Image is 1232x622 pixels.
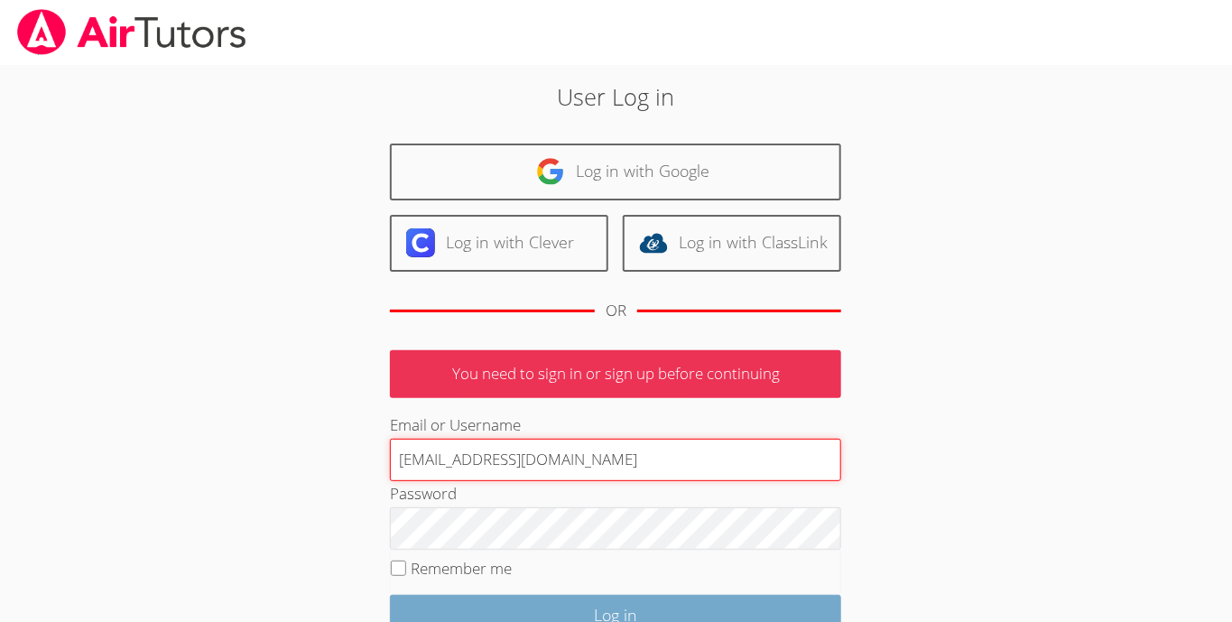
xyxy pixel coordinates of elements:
[390,350,841,398] p: You need to sign in or sign up before continuing
[536,157,565,186] img: google-logo-50288ca7cdecda66e5e0955fdab243c47b7ad437acaf1139b6f446037453330a.svg
[390,215,608,272] a: Log in with Clever
[390,414,521,435] label: Email or Username
[639,228,668,257] img: classlink-logo-d6bb404cc1216ec64c9a2012d9dc4662098be43eaf13dc465df04b49fa7ab582.svg
[623,215,841,272] a: Log in with ClassLink
[606,298,626,324] div: OR
[283,79,949,114] h2: User Log in
[412,558,513,579] label: Remember me
[406,228,435,257] img: clever-logo-6eab21bc6e7a338710f1a6ff85c0baf02591cd810cc4098c63d3a4b26e2feb20.svg
[390,483,457,504] label: Password
[15,9,248,55] img: airtutors_banner-c4298cdbf04f3fff15de1276eac7730deb9818008684d7c2e4769d2f7ddbe033.png
[390,144,841,200] a: Log in with Google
